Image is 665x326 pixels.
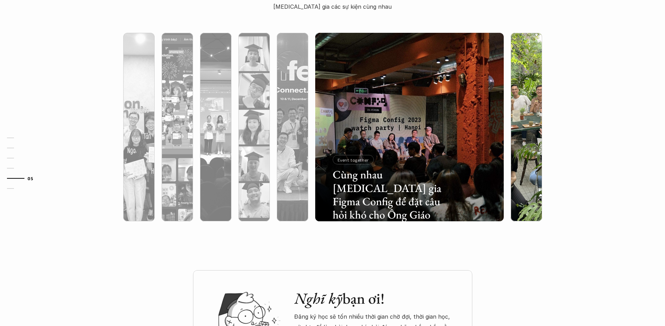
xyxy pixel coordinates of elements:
p: Event together [338,157,369,162]
a: 05 [7,174,40,183]
strong: 05 [28,176,33,180]
em: Nghĩ kỹ [294,288,342,308]
h2: bạn ơi! [294,289,458,308]
h3: Cùng nhau [MEDICAL_DATA] gia Figma Config để đặt câu hỏi khó cho Ông Giáo [333,168,445,222]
